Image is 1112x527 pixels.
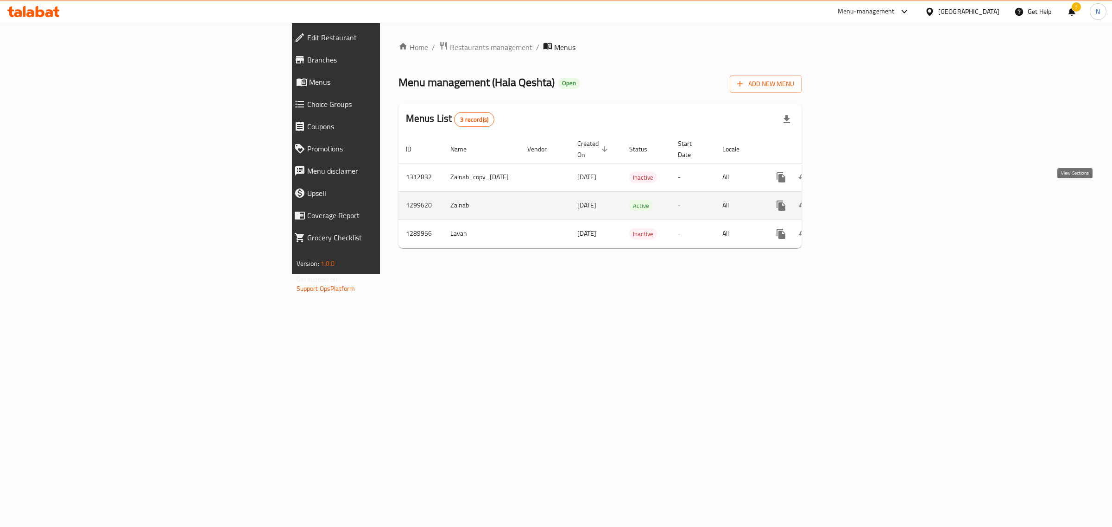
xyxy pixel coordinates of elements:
[629,144,659,155] span: Status
[770,223,792,245] button: more
[763,135,866,163] th: Actions
[558,79,580,87] span: Open
[297,282,355,295] a: Support.OpsPlatform
[443,191,520,220] td: Zainab
[287,182,478,204] a: Upsell
[737,78,794,90] span: Add New Menu
[730,75,802,93] button: Add New Menu
[287,204,478,226] a: Coverage Report
[678,138,704,160] span: Start Date
[770,194,792,217] button: more
[443,163,520,191] td: Zainab_copy_[DATE]
[536,42,539,53] li: /
[307,99,470,110] span: Choice Groups
[670,191,715,220] td: -
[307,32,470,43] span: Edit Restaurant
[554,42,575,53] span: Menus
[287,26,478,49] a: Edit Restaurant
[307,54,470,65] span: Branches
[406,112,494,127] h2: Menus List
[307,210,470,221] span: Coverage Report
[454,112,494,127] div: Total records count
[287,138,478,160] a: Promotions
[1096,6,1100,17] span: N
[309,76,470,88] span: Menus
[577,138,611,160] span: Created On
[670,163,715,191] td: -
[776,108,798,131] div: Export file
[321,257,335,270] span: 1.0.0
[629,229,657,239] span: Inactive
[439,41,532,53] a: Restaurants management
[287,49,478,71] a: Branches
[670,220,715,248] td: -
[398,72,555,93] span: Menu management ( Hala Qeshta )
[629,200,653,211] div: Active
[450,42,532,53] span: Restaurants management
[715,191,763,220] td: All
[450,144,479,155] span: Name
[722,144,752,155] span: Locale
[287,71,478,93] a: Menus
[770,166,792,188] button: more
[629,228,657,239] div: Inactive
[455,115,494,124] span: 3 record(s)
[307,188,470,199] span: Upsell
[398,135,866,248] table: enhanced table
[398,41,802,53] nav: breadcrumb
[443,220,520,248] td: Lavan
[527,144,559,155] span: Vendor
[792,166,815,188] button: Change Status
[307,165,470,176] span: Menu disclaimer
[715,220,763,248] td: All
[629,172,657,183] span: Inactive
[297,273,339,285] span: Get support on:
[287,115,478,138] a: Coupons
[577,171,596,183] span: [DATE]
[577,227,596,239] span: [DATE]
[715,163,763,191] td: All
[287,93,478,115] a: Choice Groups
[558,78,580,89] div: Open
[307,121,470,132] span: Coupons
[792,194,815,217] button: Change Status
[406,144,423,155] span: ID
[792,223,815,245] button: Change Status
[307,143,470,154] span: Promotions
[838,6,895,17] div: Menu-management
[629,201,653,211] span: Active
[577,199,596,211] span: [DATE]
[297,257,319,270] span: Version:
[287,226,478,249] a: Grocery Checklist
[287,160,478,182] a: Menu disclaimer
[938,6,999,17] div: [GEOGRAPHIC_DATA]
[307,232,470,243] span: Grocery Checklist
